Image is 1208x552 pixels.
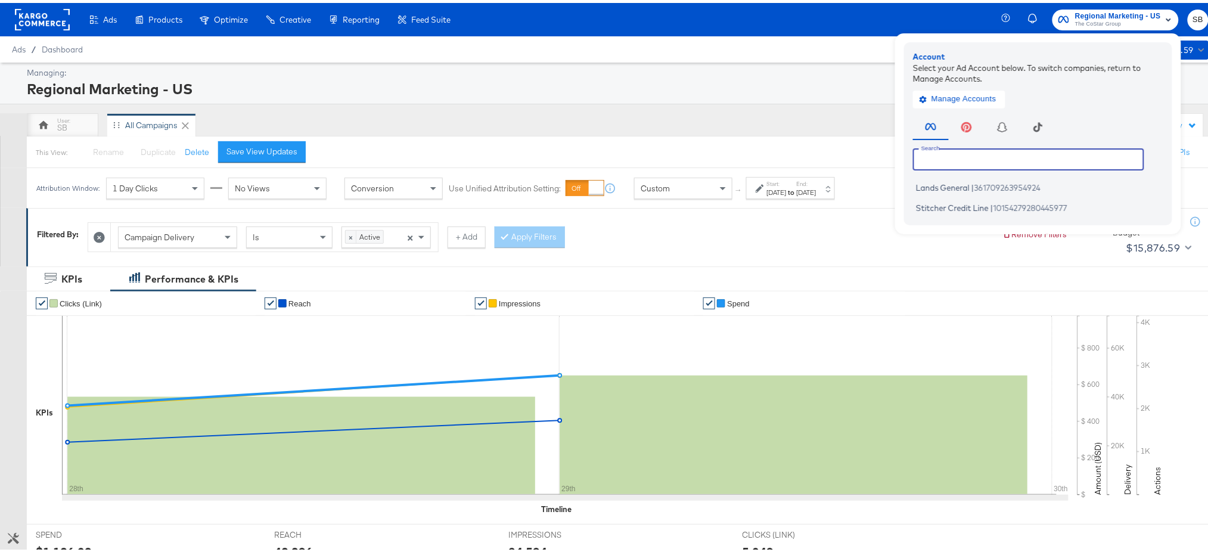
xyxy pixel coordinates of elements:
span: Products [148,12,182,21]
span: Custom [641,180,670,191]
div: Save View Updates [226,143,297,154]
span: IMPRESSIONS [508,526,598,538]
span: Stitcher Credit Line [916,200,989,209]
span: Conversion [351,180,394,191]
button: Manage Accounts [913,87,1005,105]
span: Creative [280,12,311,21]
div: Timeline [542,501,572,512]
span: No Views [235,180,270,191]
div: All Campaigns [125,117,178,128]
span: Clear all [405,224,415,244]
div: Account [913,48,1163,60]
button: Regional Marketing - USThe CoStar Group [1052,7,1179,27]
div: Drag to reorder tab [113,119,120,125]
button: Delete [185,144,209,155]
span: Optimize [214,12,248,21]
text: Delivery [1123,461,1134,492]
button: Remove Filters [1002,226,1067,237]
div: [DATE] [767,185,787,194]
div: [DATE] [797,185,816,194]
span: Ads [12,42,26,51]
span: Campaign Delivery [125,229,194,240]
div: Select your Ad Account below. To switch companies, return to Manage Accounts. [913,59,1163,81]
div: SB [57,119,67,131]
span: Active [356,228,383,240]
span: Impressions [499,296,541,305]
text: Amount (USD) [1093,439,1104,492]
a: ✔ [703,294,715,306]
a: Dashboard [42,42,83,51]
span: Reach [288,296,311,305]
span: SPEND [36,526,125,538]
span: Duplicate [141,144,176,154]
div: Regional Marketing - US [27,76,1206,96]
span: Lands General [916,180,970,190]
div: Attribution Window: [36,181,100,190]
button: Save View Updates [218,138,306,160]
span: × [408,228,414,239]
div: $15,876.59 [1126,236,1181,254]
a: ✔ [36,294,48,306]
span: 1 Day Clicks [113,180,158,191]
span: / [26,42,42,51]
div: Managing: [27,64,1206,76]
span: Clicks (Link) [60,296,102,305]
a: ✔ [475,294,487,306]
span: ↑ [734,185,745,190]
span: 361709263954924 [974,180,1041,190]
span: Regional Marketing - US [1075,7,1161,20]
div: KPIs [61,269,82,283]
span: Manage Accounts [922,89,996,103]
span: SB [1193,10,1204,24]
span: Reporting [343,12,380,21]
span: Spend [727,296,750,305]
label: Use Unified Attribution Setting: [449,180,561,191]
span: Rename [93,144,124,154]
div: KPIs [36,404,53,415]
span: | [971,180,974,190]
span: CLICKS (LINK) [743,526,832,538]
span: × [346,228,356,240]
div: This View: [36,145,67,154]
button: $15,876.59 [1122,235,1194,255]
span: | [990,200,993,209]
a: ✔ [265,294,277,306]
span: REACH [275,526,364,538]
span: The CoStar Group [1075,17,1161,26]
div: Filtered By: [37,226,79,237]
label: Start: [767,177,787,185]
label: End: [797,177,816,185]
strong: to [787,185,797,194]
span: Ads [103,12,117,21]
span: Is [253,229,259,240]
button: + Add [448,224,486,245]
span: Feed Suite [411,12,451,21]
div: Performance & KPIs [145,269,238,283]
text: Actions [1153,464,1163,492]
span: 10154279280445977 [993,200,1067,209]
